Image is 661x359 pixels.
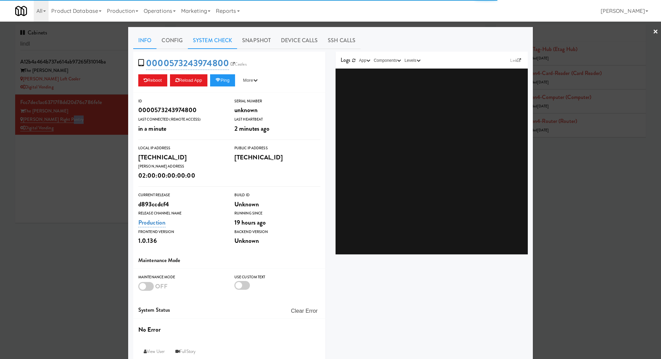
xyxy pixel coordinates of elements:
[138,116,224,123] div: Last Connected (Remote Access)
[234,218,266,227] span: 19 hours ago
[138,345,170,358] a: View User
[210,74,235,86] button: Ping
[138,124,166,133] span: in a minute
[138,163,224,170] div: [PERSON_NAME] Address
[15,5,27,17] img: Micromart
[138,104,224,116] div: 0000573243974800
[234,104,320,116] div: unknown
[234,199,320,210] div: Unknown
[234,145,320,152] div: Public IP Address
[156,32,188,49] a: Config
[234,210,320,217] div: Running Since
[138,170,224,181] div: 02:00:00:00:00:00
[138,306,170,314] span: System Status
[138,210,224,217] div: Release Channel Name
[138,199,224,210] div: d893ccdcf4
[234,152,320,163] div: [TECHNICAL_ID]
[138,192,224,199] div: Current Release
[341,56,350,64] span: Logs
[155,282,168,291] span: OFF
[276,32,323,49] a: Device Calls
[146,57,229,70] a: 0000573243974800
[357,57,372,64] button: App
[234,229,320,235] div: Backend Version
[234,124,269,133] span: 2 minutes ago
[653,22,658,43] a: ×
[138,229,224,235] div: Frontend Version
[138,98,224,105] div: ID
[138,324,320,335] div: No Error
[234,98,320,105] div: Serial Number
[138,145,224,152] div: Local IP Address
[237,32,276,49] a: Snapshot
[229,61,248,68] a: Castles
[234,116,320,123] div: Last Heartbeat
[133,32,156,49] a: Info
[170,74,207,86] button: Reload App
[188,32,237,49] a: System Check
[138,74,167,86] button: Reboot
[403,57,422,64] button: Levels
[234,274,320,281] div: Use Custom Text
[138,218,166,227] a: Production
[138,274,224,281] div: Maintenance Mode
[234,235,320,247] div: Unknown
[323,32,361,49] a: SSH Calls
[138,256,180,264] span: Maintenance Mode
[138,235,224,247] div: 1.0.136
[170,345,201,358] a: FullStory
[138,152,224,163] div: [TECHNICAL_ID]
[372,57,403,64] button: Components
[509,57,523,64] a: Link
[238,74,263,86] button: More
[234,192,320,199] div: Build Id
[288,305,320,317] button: Clear Error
